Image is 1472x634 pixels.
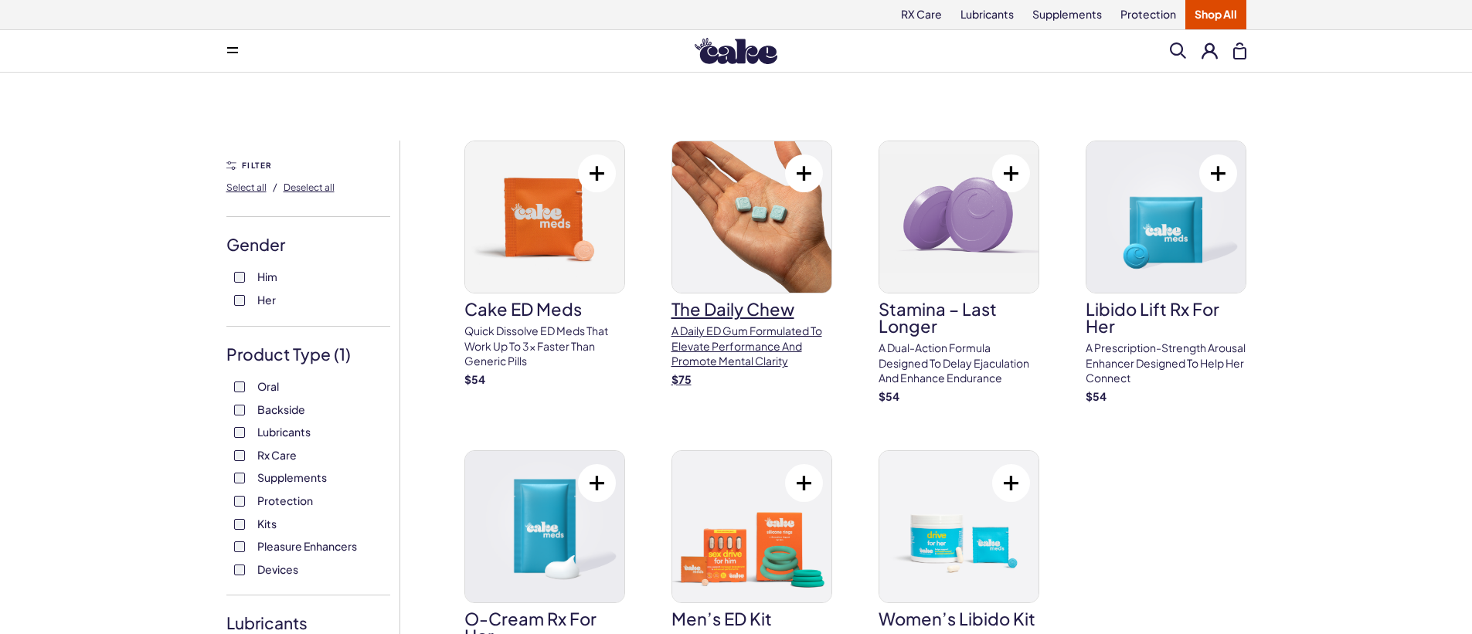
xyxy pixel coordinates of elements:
[234,295,245,306] input: Her
[257,467,327,487] span: Supplements
[879,341,1039,386] p: A dual-action formula designed to delay ejaculation and enhance endurance
[465,451,624,602] img: O-Cream Rx for Her
[257,422,311,442] span: Lubricants
[234,450,245,461] input: Rx Care
[465,141,624,293] img: Cake ED Meds
[879,300,1039,334] h3: Stamina – Last Longer
[1086,389,1107,403] strong: $ 54
[671,300,832,317] h3: The Daily Chew
[234,564,245,575] input: Devices
[671,610,832,627] h3: Men’s ED Kit
[671,324,832,369] p: A Daily ED Gum Formulated To Elevate Performance And Promote Mental Clarity
[257,559,298,579] span: Devices
[257,490,313,510] span: Protection
[879,610,1039,627] h3: Women’s Libido Kit
[257,514,277,534] span: Kits
[226,181,267,193] span: Select all
[1086,141,1246,404] a: Libido Lift Rx For HerLibido Lift Rx For HerA prescription-strength arousal enhancer designed to ...
[234,381,245,392] input: Oral
[1086,300,1246,334] h3: Libido Lift Rx For Her
[226,175,267,199] button: Select all
[257,376,279,396] span: Oral
[879,141,1039,404] a: Stamina – Last LongerStamina – Last LongerA dual-action formula designed to delay ejaculation and...
[234,496,245,507] input: Protection
[234,405,245,415] input: Backside
[672,451,831,602] img: Men’s ED Kit
[672,141,831,293] img: The Daily Chew
[695,38,777,64] img: Hello Cake
[464,372,485,386] strong: $ 54
[671,141,832,387] a: The Daily ChewThe Daily ChewA Daily ED Gum Formulated To Elevate Performance And Promote Mental C...
[234,272,245,283] input: Him
[273,180,277,194] span: /
[284,175,335,199] button: Deselect all
[284,181,335,193] span: Deselect all
[257,445,297,465] span: Rx Care
[671,372,692,386] strong: $ 75
[879,141,1039,293] img: Stamina – Last Longer
[257,399,305,419] span: Backside
[257,266,277,286] span: Him
[464,141,625,387] a: Cake ED MedsCake ED MedsQuick dissolve ED Meds that work up to 3x faster than generic pills$54
[234,427,245,438] input: Lubricants
[1086,141,1246,293] img: Libido Lift Rx For Her
[464,324,625,369] p: Quick dissolve ED Meds that work up to 3x faster than generic pills
[257,290,276,310] span: Her
[234,541,245,552] input: Pleasure Enhancers
[1086,341,1246,386] p: A prescription-strength arousal enhancer designed to help her connect
[879,451,1039,602] img: Women’s Libido Kit
[234,473,245,483] input: Supplements
[234,519,245,530] input: Kits
[879,389,899,403] strong: $ 54
[464,300,625,317] h3: Cake ED Meds
[257,536,357,556] span: Pleasure Enhancers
